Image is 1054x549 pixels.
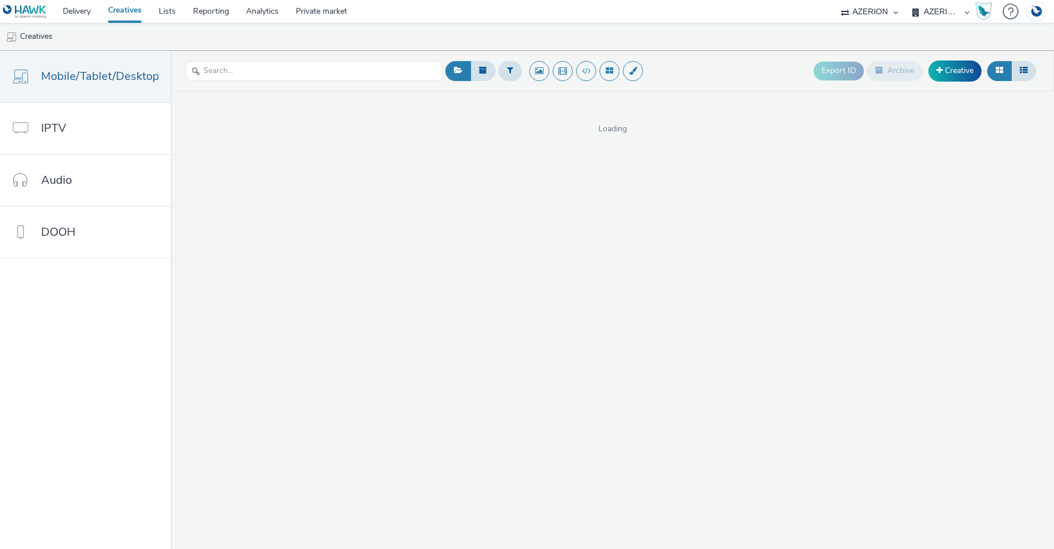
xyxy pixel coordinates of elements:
span: Mobile/Tablet/Desktop [41,68,159,84]
input: Search... [186,61,442,81]
span: Loading [171,123,1054,135]
button: Grid [987,61,1012,80]
a: Hawk Academy [975,2,997,21]
span: Audio [41,172,72,188]
img: Hawk Academy [975,2,992,21]
button: Archive [867,61,923,80]
img: mobile [6,31,17,43]
img: undefined Logo [3,5,47,19]
img: Account DE [1028,2,1045,21]
button: Export ID [814,62,864,80]
span: DOOH [41,224,75,240]
span: IPTV [41,120,66,136]
a: Creative [928,60,981,81]
button: Table [1011,61,1036,80]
